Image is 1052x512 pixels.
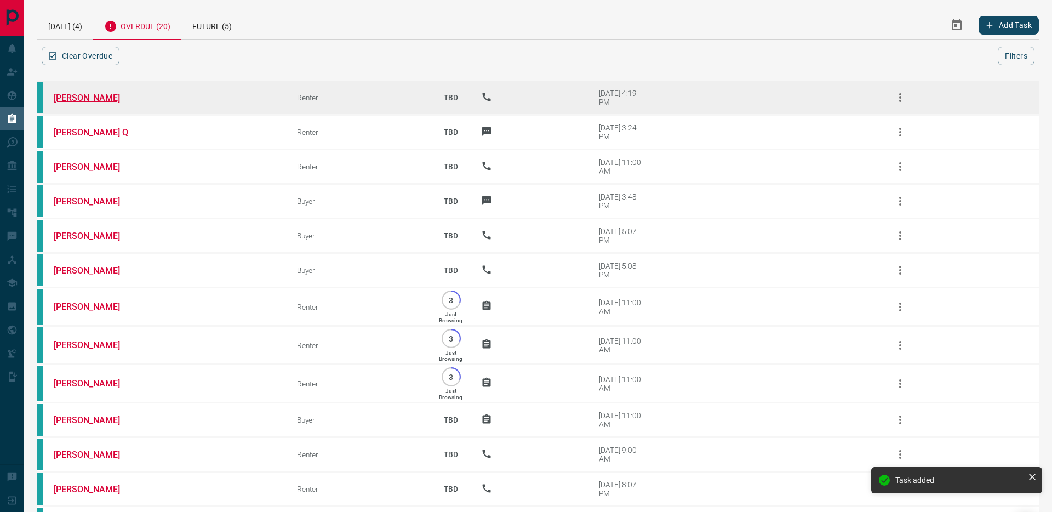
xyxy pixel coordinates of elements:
[54,450,136,460] a: [PERSON_NAME]
[895,476,1024,485] div: Task added
[37,151,43,183] div: condos.ca
[37,11,93,39] div: [DATE] (4)
[37,289,43,325] div: condos.ca
[37,439,43,470] div: condos.ca
[599,480,645,498] div: [DATE] 8:07 PM
[447,373,455,381] p: 3
[437,117,465,147] p: TBD
[599,375,645,392] div: [DATE] 11:00 AM
[437,83,465,112] p: TBD
[297,231,421,240] div: Buyer
[42,47,119,65] button: Clear Overdue
[37,473,43,505] div: condos.ca
[297,379,421,388] div: Renter
[54,231,136,241] a: [PERSON_NAME]
[37,366,43,401] div: condos.ca
[447,334,455,343] p: 3
[297,128,421,136] div: Renter
[54,265,136,276] a: [PERSON_NAME]
[599,261,645,279] div: [DATE] 5:08 PM
[54,93,136,103] a: [PERSON_NAME]
[439,311,462,323] p: Just Browsing
[297,197,421,206] div: Buyer
[979,16,1039,35] button: Add Task
[181,11,243,39] div: Future (5)
[599,227,645,244] div: [DATE] 5:07 PM
[599,298,645,316] div: [DATE] 11:00 AM
[54,340,136,350] a: [PERSON_NAME]
[54,415,136,425] a: [PERSON_NAME]
[297,450,421,459] div: Renter
[998,47,1034,65] button: Filters
[297,266,421,275] div: Buyer
[599,446,645,463] div: [DATE] 9:00 AM
[297,162,421,171] div: Renter
[599,89,645,106] div: [DATE] 4:19 PM
[599,192,645,210] div: [DATE] 3:48 PM
[297,93,421,102] div: Renter
[37,220,43,252] div: condos.ca
[437,440,465,469] p: TBD
[944,12,970,38] button: Select Date Range
[297,341,421,350] div: Renter
[54,162,136,172] a: [PERSON_NAME]
[54,127,136,138] a: [PERSON_NAME] Q
[54,301,136,312] a: [PERSON_NAME]
[439,350,462,362] p: Just Browsing
[437,186,465,216] p: TBD
[37,185,43,217] div: condos.ca
[437,221,465,251] p: TBD
[54,378,136,389] a: [PERSON_NAME]
[54,196,136,207] a: [PERSON_NAME]
[37,404,43,436] div: condos.ca
[437,405,465,435] p: TBD
[37,327,43,363] div: condos.ca
[599,123,645,141] div: [DATE] 3:24 PM
[297,485,421,493] div: Renter
[599,411,645,429] div: [DATE] 11:00 AM
[599,337,645,354] div: [DATE] 11:00 AM
[437,255,465,285] p: TBD
[93,11,181,40] div: Overdue (20)
[437,152,465,181] p: TBD
[599,158,645,175] div: [DATE] 11:00 AM
[297,303,421,311] div: Renter
[54,484,136,494] a: [PERSON_NAME]
[297,416,421,424] div: Buyer
[37,254,43,286] div: condos.ca
[37,82,43,113] div: condos.ca
[37,116,43,148] div: condos.ca
[447,296,455,304] p: 3
[439,388,462,400] p: Just Browsing
[437,474,465,504] p: TBD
